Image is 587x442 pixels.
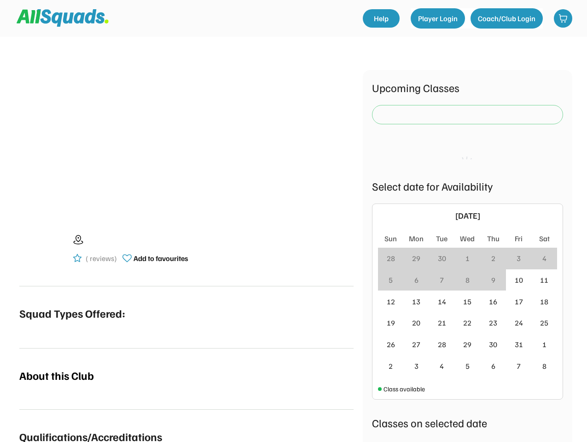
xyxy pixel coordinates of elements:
div: Squad Types Offered: [19,305,125,321]
div: 21 [438,317,446,328]
div: Class available [384,384,425,394]
img: yH5BAEAAAAALAAAAAABAAEAAAIBRAA7 [19,226,65,272]
div: Tue [436,233,448,244]
div: 20 [412,317,420,328]
div: 28 [438,339,446,350]
div: 27 [412,339,420,350]
div: 22 [463,317,471,328]
div: 13 [412,296,420,307]
div: 30 [438,253,446,264]
div: Upcoming Classes [372,79,563,96]
div: Select date for Availability [372,178,563,194]
div: 19 [387,317,395,328]
div: 10 [515,274,523,285]
div: Add to favourites [134,253,188,264]
div: 8 [465,274,470,285]
button: Coach/Club Login [471,8,543,29]
img: yH5BAEAAAAALAAAAAABAAEAAAIBRAA7 [60,70,313,208]
div: Thu [487,233,500,244]
div: 17 [515,296,523,307]
div: 7 [517,361,521,372]
button: Player Login [411,8,465,29]
div: Sun [384,233,397,244]
div: 29 [463,339,471,350]
div: 3 [414,361,418,372]
div: Mon [409,233,424,244]
div: About this Club [19,367,94,384]
div: 15 [463,296,471,307]
div: 4 [542,253,546,264]
div: 29 [412,253,420,264]
div: 5 [465,361,470,372]
div: 25 [540,317,548,328]
div: 24 [515,317,523,328]
div: 6 [491,361,495,372]
div: 31 [515,339,523,350]
div: 3 [517,253,521,264]
div: Fri [515,233,523,244]
div: Wed [460,233,475,244]
div: Classes on selected date [372,414,563,431]
div: 2 [491,253,495,264]
div: 7 [440,274,444,285]
div: 1 [542,339,546,350]
div: 1 [465,253,470,264]
div: 30 [489,339,497,350]
div: 8 [542,361,546,372]
div: 5 [389,274,393,285]
a: Help [363,9,400,28]
div: 9 [491,274,495,285]
img: shopping-cart-01%20%281%29.svg [558,14,568,23]
div: 2 [389,361,393,372]
div: 6 [414,274,418,285]
div: ( reviews) [86,253,117,264]
div: [DATE] [394,209,541,222]
div: 26 [387,339,395,350]
div: 4 [440,361,444,372]
img: Squad%20Logo.svg [17,9,109,27]
div: 28 [387,253,395,264]
div: 23 [489,317,497,328]
div: 14 [438,296,446,307]
div: 18 [540,296,548,307]
div: 16 [489,296,497,307]
div: Sat [539,233,550,244]
div: 11 [540,274,548,285]
div: 12 [387,296,395,307]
